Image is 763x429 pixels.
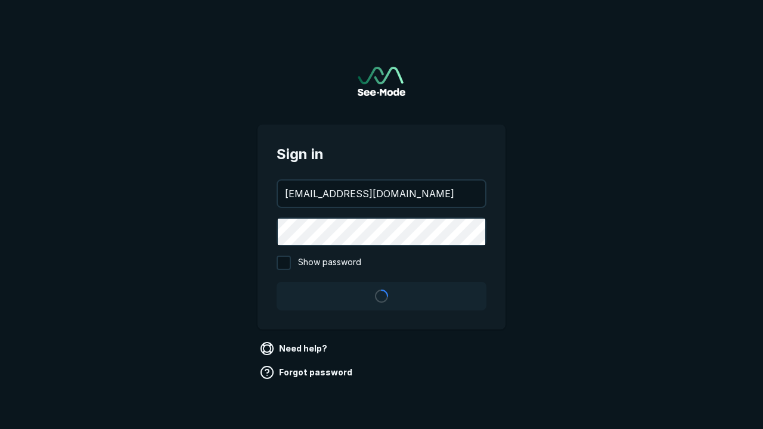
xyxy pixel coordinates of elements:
input: your@email.com [278,181,485,207]
span: Show password [298,256,361,270]
img: See-Mode Logo [358,67,405,96]
a: Need help? [258,339,332,358]
a: Go to sign in [358,67,405,96]
span: Sign in [277,144,486,165]
a: Forgot password [258,363,357,382]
